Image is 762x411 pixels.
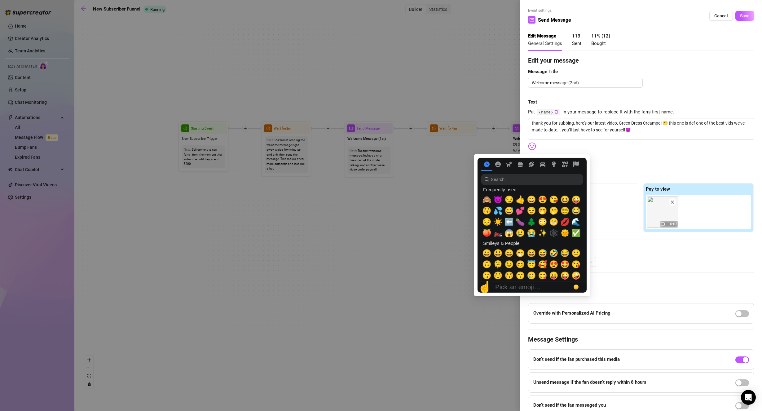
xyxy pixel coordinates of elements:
button: Click to Copy [554,110,558,114]
textarea: thank you for subbing, here’s our latest video, Green Dress Creampei!🙂 this one is def one of the... [528,118,754,140]
strong: Text [528,99,537,105]
div: 16:03 [647,197,678,228]
span: Bought [591,41,606,46]
span: Send Message [538,16,571,24]
span: Sent [572,41,581,46]
strong: Unsend message if the fan doesn’t reply within 8 hours [533,379,646,385]
strong: Don’t send if the fan messaged you [533,402,606,408]
strong: Override with Personalized AI Pricing [533,310,610,316]
span: video-camera [661,222,665,226]
strong: Edit Message [528,33,556,39]
button: Save [735,11,754,21]
span: mail [530,18,534,22]
span: Save [740,13,750,18]
h4: Message Settings [528,335,754,344]
strong: Don’t send if the fan purchased this media [533,356,620,362]
img: media [647,197,678,228]
span: Put in your message to replace it with the fan's first name. [528,108,754,116]
img: svg%3e [528,142,536,150]
strong: Message Title [528,69,558,74]
textarea: Welcome message (2nd) [528,78,643,88]
span: 16:03 [668,222,677,226]
span: close [670,200,675,204]
span: Cancel [714,13,728,18]
strong: 113 [572,33,580,39]
strong: 11 % ( 12 ) [591,33,610,39]
span: General Settings [528,41,562,46]
span: Event settings [528,8,571,14]
code: {name} [537,109,560,115]
button: Cancel [709,11,733,21]
div: Open Intercom Messenger [741,390,756,405]
span: copy [554,110,558,114]
strong: Pay to view [646,186,670,192]
strong: Edit your message [528,57,579,64]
